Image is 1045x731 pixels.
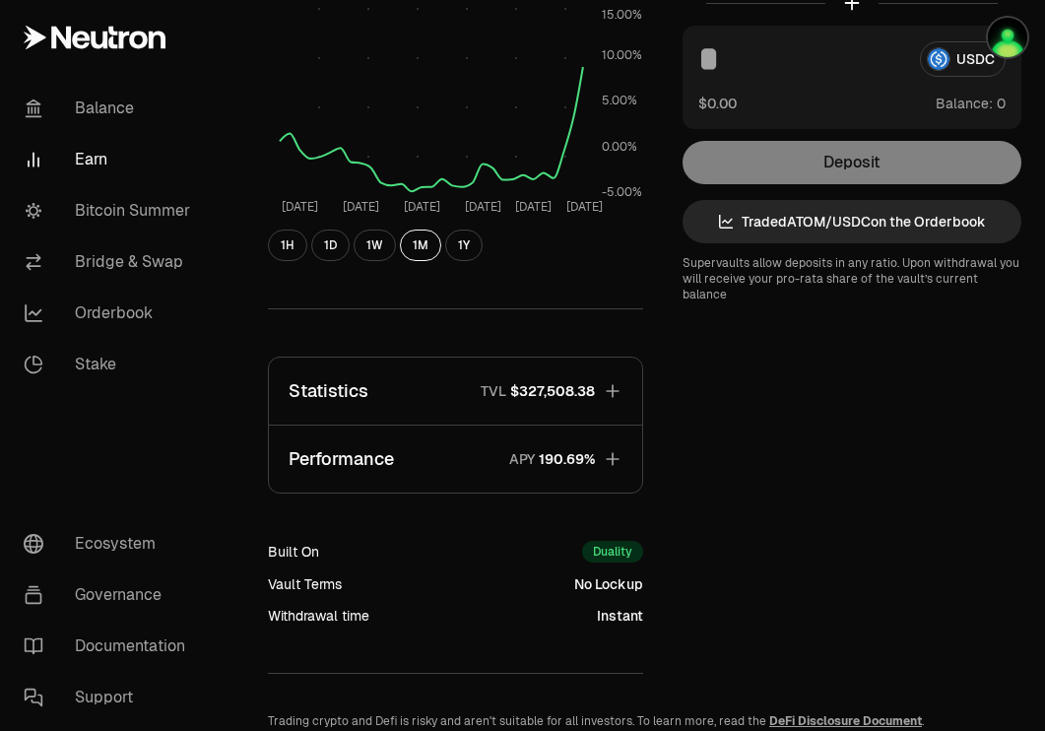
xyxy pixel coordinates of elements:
[269,426,642,493] button: PerformanceAPY
[582,541,643,563] div: Duality
[510,381,595,401] span: $327,508.38
[8,621,213,672] a: Documentation
[268,606,369,626] div: Withdrawal time
[268,542,319,562] div: Built On
[8,83,213,134] a: Balance
[602,93,637,108] tspan: 5.00%
[268,574,342,594] div: Vault Terms
[602,7,642,23] tspan: 15.00%
[354,230,396,261] button: 1W
[8,672,213,723] a: Support
[509,449,535,470] p: APY
[400,230,441,261] button: 1M
[282,199,318,215] tspan: [DATE]
[404,199,440,215] tspan: [DATE]
[936,94,993,113] span: Balance:
[574,574,643,594] div: No Lockup
[269,358,642,425] button: StatisticsTVL$327,508.38
[602,47,642,63] tspan: 10.00%
[769,713,922,729] a: DeFi Disclosure Document
[566,199,603,215] tspan: [DATE]
[602,184,642,200] tspan: -5.00%
[289,377,368,405] p: Statistics
[602,139,637,155] tspan: 0.00%
[8,185,213,236] a: Bitcoin Summer
[8,288,213,339] a: Orderbook
[8,236,213,288] a: Bridge & Swap
[683,200,1021,243] a: TradedATOM/USDCon the Orderbook
[268,713,998,729] p: Trading crypto and Defi is risky and aren't suitable for all investors. To learn more, read the .
[481,381,506,401] p: TVL
[8,339,213,390] a: Stake
[597,606,643,626] div: Instant
[289,445,394,473] p: Performance
[465,199,501,215] tspan: [DATE]
[343,199,379,215] tspan: [DATE]
[311,230,350,261] button: 1D
[8,134,213,185] a: Earn
[8,569,213,621] a: Governance
[988,18,1027,57] img: Luna Staking
[698,93,737,113] button: $0.00
[268,230,307,261] button: 1H
[8,518,213,569] a: Ecosystem
[515,199,552,215] tspan: [DATE]
[445,230,483,261] button: 1Y
[683,255,1021,302] p: Supervaults allow deposits in any ratio. Upon withdrawal you will receive your pro-rata share of ...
